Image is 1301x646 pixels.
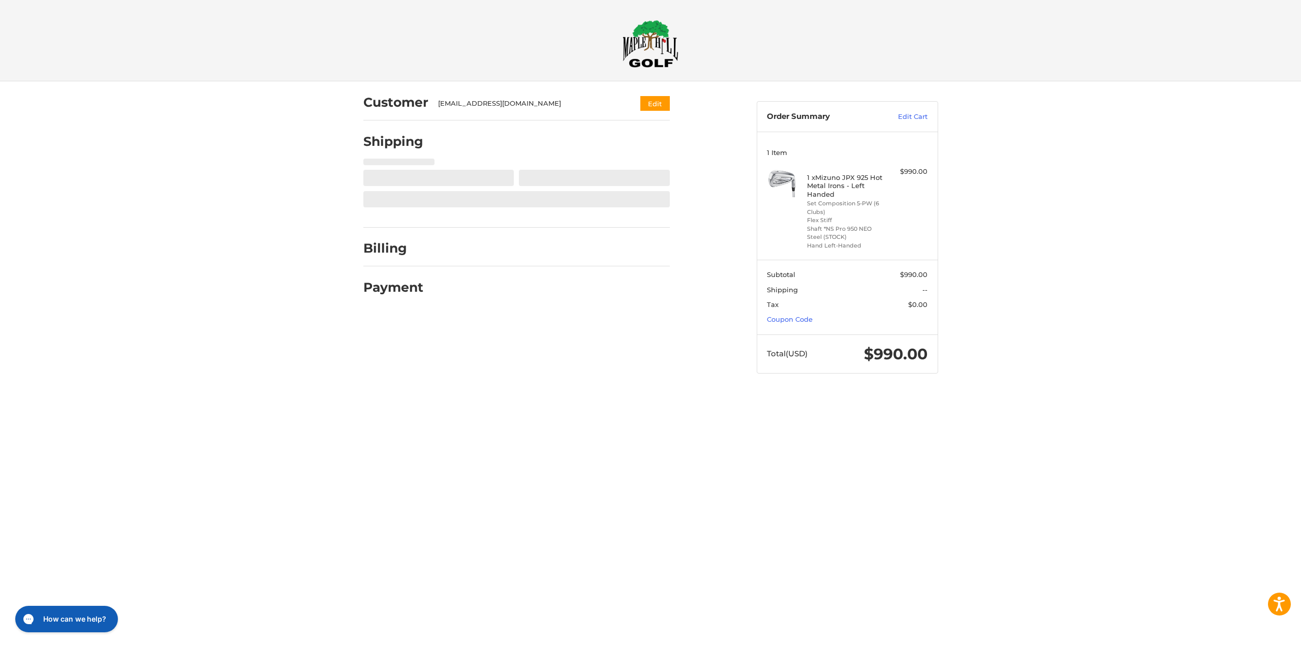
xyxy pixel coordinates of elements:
[900,270,927,279] span: $990.00
[363,134,423,149] h2: Shipping
[10,602,121,636] iframe: Gorgias live chat messenger
[767,300,779,309] span: Tax
[807,173,885,198] h4: 1 x Mizuno JPX 925 Hot Metal Irons - Left Handed
[767,286,798,294] span: Shipping
[438,99,621,109] div: [EMAIL_ADDRESS][DOMAIN_NAME]
[1217,619,1301,646] iframe: Google Customer Reviews
[876,112,927,122] a: Edit Cart
[807,199,885,216] li: Set Composition 5-PW (6 Clubs)
[363,95,428,110] h2: Customer
[623,20,678,68] img: Maple Hill Golf
[767,349,808,358] span: Total (USD)
[767,270,795,279] span: Subtotal
[807,241,885,250] li: Hand Left-Handed
[864,345,927,363] span: $990.00
[807,216,885,225] li: Flex Stiff
[807,225,885,241] li: Shaft *NS Pro 950 NEO Steel (STOCK)
[363,280,423,295] h2: Payment
[767,112,876,122] h3: Order Summary
[767,315,813,323] a: Coupon Code
[887,167,927,177] div: $990.00
[640,96,670,111] button: Edit
[363,240,423,256] h2: Billing
[767,148,927,157] h3: 1 Item
[922,286,927,294] span: --
[908,300,927,309] span: $0.00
